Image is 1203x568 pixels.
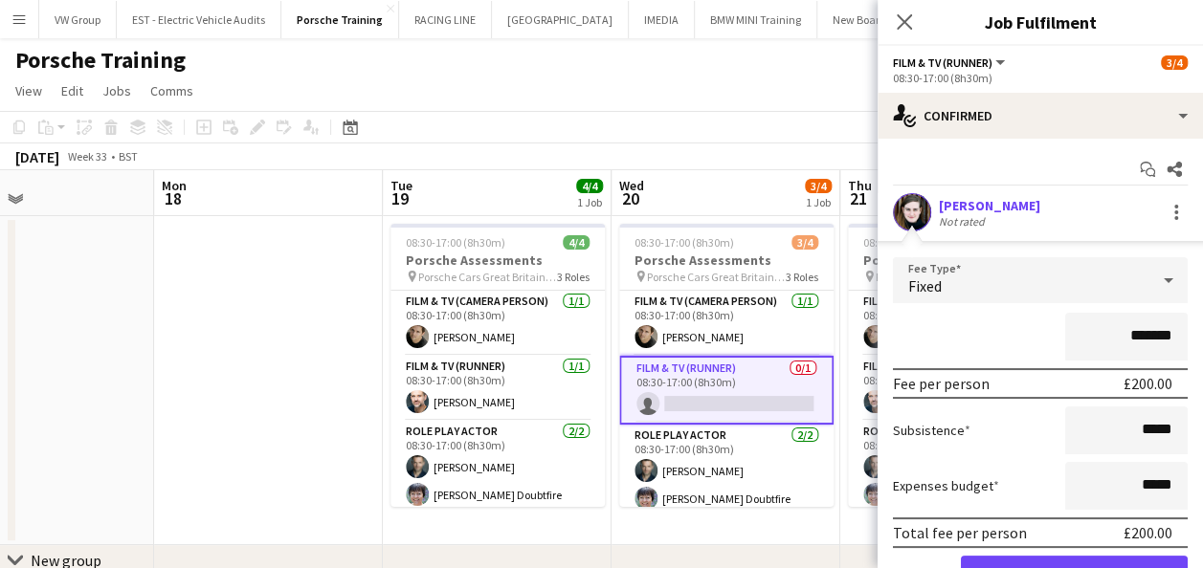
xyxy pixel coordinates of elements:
[557,270,590,284] span: 3 Roles
[817,1,902,38] button: New Board
[893,55,992,70] span: Film & TV (Runner)
[619,291,834,356] app-card-role: Film & TV (Camera person)1/108:30-17:00 (8h30m)[PERSON_NAME]
[786,270,818,284] span: 3 Roles
[117,1,281,38] button: EST - Electric Vehicle Audits
[159,187,187,209] span: 18
[939,214,989,229] div: Not rated
[576,179,603,193] span: 4/4
[390,224,605,507] app-job-card: 08:30-17:00 (8h30m)4/4Porsche Assessments Porsche Cars Great Britain Ltd. [STREET_ADDRESS]3 Roles...
[281,1,399,38] button: Porsche Training
[848,291,1062,356] app-card-role: Film & TV (Camera person)1/108:30-17:00 (8h30m)[PERSON_NAME]
[102,82,131,99] span: Jobs
[647,270,786,284] span: Porsche Cars Great Britain Ltd. [STREET_ADDRESS]
[54,78,91,103] a: Edit
[1124,523,1172,542] div: £200.00
[15,82,42,99] span: View
[848,356,1062,421] app-card-role: Film & TV (Runner)1/108:30-17:00 (8h30m)[PERSON_NAME]
[619,425,834,517] app-card-role: Role Play Actor2/208:30-17:00 (8h30m)[PERSON_NAME][PERSON_NAME] Doubtfire
[95,78,139,103] a: Jobs
[63,149,111,164] span: Week 33
[418,270,557,284] span: Porsche Cars Great Britain Ltd. [STREET_ADDRESS]
[619,177,644,194] span: Wed
[863,235,963,250] span: 08:30-17:00 (8h30m)
[893,374,990,393] div: Fee per person
[390,421,605,513] app-card-role: Role Play Actor2/208:30-17:00 (8h30m)[PERSON_NAME][PERSON_NAME] Doubtfire
[1124,374,1172,393] div: £200.00
[577,195,602,209] div: 1 Job
[406,235,505,250] span: 08:30-17:00 (8h30m)
[845,187,872,209] span: 21
[1161,55,1188,70] span: 3/4
[15,46,186,75] h1: Porsche Training
[162,177,187,194] span: Mon
[806,195,831,209] div: 1 Job
[619,356,834,425] app-card-role: Film & TV (Runner)0/108:30-17:00 (8h30m)
[388,187,412,209] span: 19
[39,1,117,38] button: VW Group
[893,523,1027,542] div: Total fee per person
[695,1,817,38] button: BMW MINI Training
[848,251,1062,269] h3: Porsche Assessments
[848,177,872,194] span: Thu
[390,251,605,269] h3: Porsche Assessments
[616,187,644,209] span: 20
[15,147,59,166] div: [DATE]
[908,276,942,295] span: Fixed
[635,235,734,250] span: 08:30-17:00 (8h30m)
[893,71,1188,85] div: 08:30-17:00 (8h30m)
[390,356,605,421] app-card-role: Film & TV (Runner)1/108:30-17:00 (8h30m)[PERSON_NAME]
[8,78,50,103] a: View
[848,224,1062,507] app-job-card: 08:30-17:00 (8h30m)4/4Porsche Assessments Porsche Cars Great Britain Ltd. [STREET_ADDRESS]3 Roles...
[878,93,1203,139] div: Confirmed
[492,1,629,38] button: [GEOGRAPHIC_DATA]
[390,177,412,194] span: Tue
[791,235,818,250] span: 3/4
[150,82,193,99] span: Comms
[399,1,492,38] button: RACING LINE
[878,10,1203,34] h3: Job Fulfilment
[893,422,970,439] label: Subsistence
[848,421,1062,513] app-card-role: Role Play Actor2/208:30-17:00 (8h30m)[PERSON_NAME][PERSON_NAME] Doubtfire
[143,78,201,103] a: Comms
[893,477,999,494] label: Expenses budget
[939,197,1040,214] div: [PERSON_NAME]
[119,149,138,164] div: BST
[876,270,1014,284] span: Porsche Cars Great Britain Ltd. [STREET_ADDRESS]
[805,179,832,193] span: 3/4
[390,291,605,356] app-card-role: Film & TV (Camera person)1/108:30-17:00 (8h30m)[PERSON_NAME]
[563,235,590,250] span: 4/4
[629,1,695,38] button: IMEDIA
[619,251,834,269] h3: Porsche Assessments
[61,82,83,99] span: Edit
[893,55,1008,70] button: Film & TV (Runner)
[619,224,834,507] app-job-card: 08:30-17:00 (8h30m)3/4Porsche Assessments Porsche Cars Great Britain Ltd. [STREET_ADDRESS]3 Roles...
